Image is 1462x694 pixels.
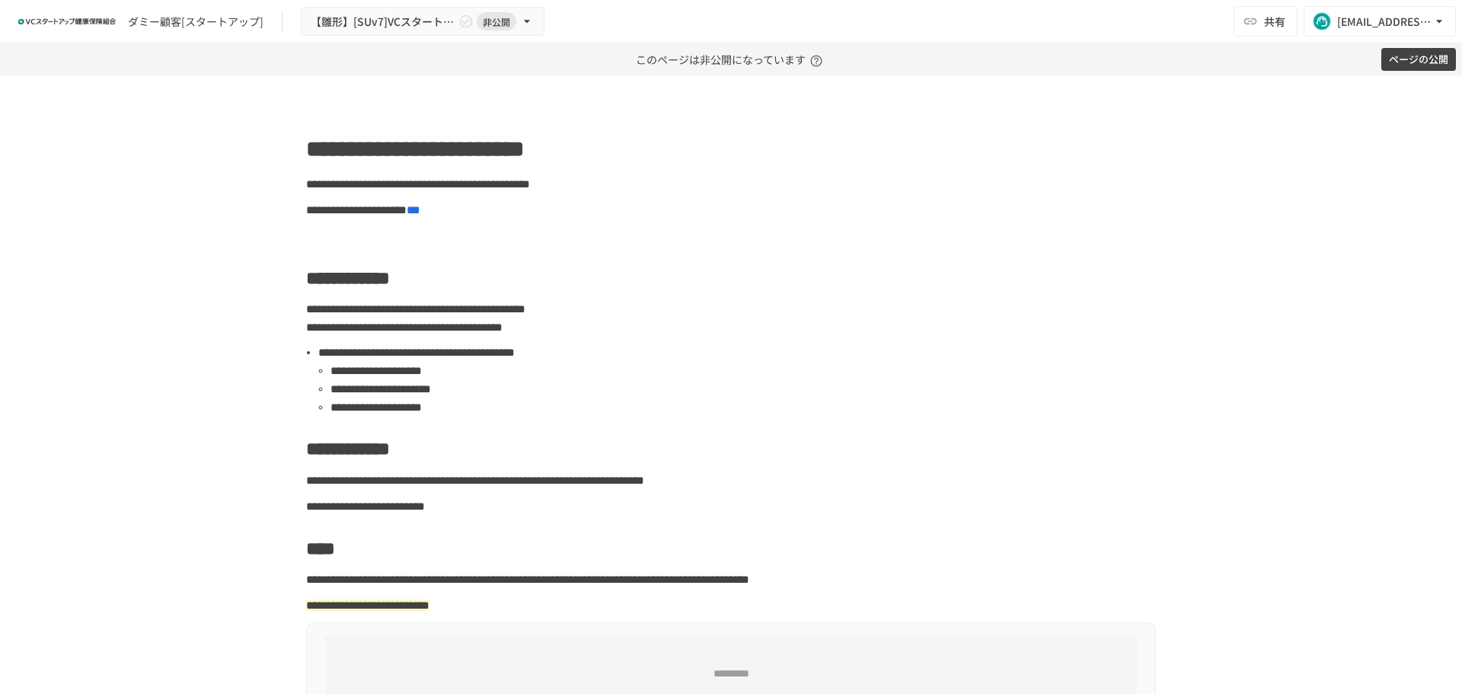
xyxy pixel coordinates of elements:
span: 非公開 [477,14,516,30]
span: 共有 [1264,13,1285,30]
p: このページは非公開になっています [636,43,827,75]
button: 【雛形】[SUv7]VCスタートアップ健保への加入申請手続き非公開 [301,7,544,37]
div: ダミー顧客[スタートアップ] [128,14,263,30]
img: ZDfHsVrhrXUoWEWGWYf8C4Fv4dEjYTEDCNvmL73B7ox [18,9,116,34]
span: 【雛形】[SUv7]VCスタートアップ健保への加入申請手続き [311,12,455,31]
button: [EMAIL_ADDRESS][DOMAIN_NAME] [1304,6,1456,37]
div: [EMAIL_ADDRESS][DOMAIN_NAME] [1337,12,1432,31]
button: ページの公開 [1381,48,1456,72]
button: 共有 [1234,6,1298,37]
